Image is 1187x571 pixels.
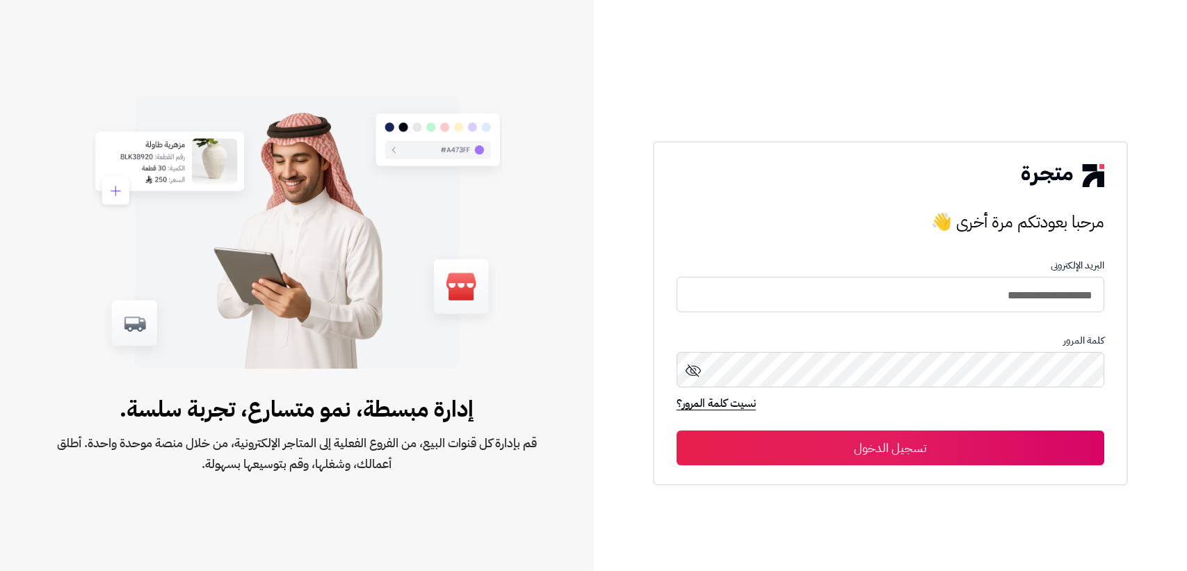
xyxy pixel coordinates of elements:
p: البريد الإلكترونى [677,260,1104,271]
button: تسجيل الدخول [677,431,1104,465]
img: logo-2.png [1022,164,1104,186]
h3: مرحبا بعودتكم مرة أخرى 👋 [677,208,1104,236]
span: إدارة مبسطة، نمو متسارع، تجربة سلسة. [45,392,549,426]
span: قم بإدارة كل قنوات البيع، من الفروع الفعلية إلى المتاجر الإلكترونية، من خلال منصة موحدة واحدة. أط... [45,433,549,474]
p: كلمة المرور [677,335,1104,346]
a: نسيت كلمة المرور؟ [677,395,756,415]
